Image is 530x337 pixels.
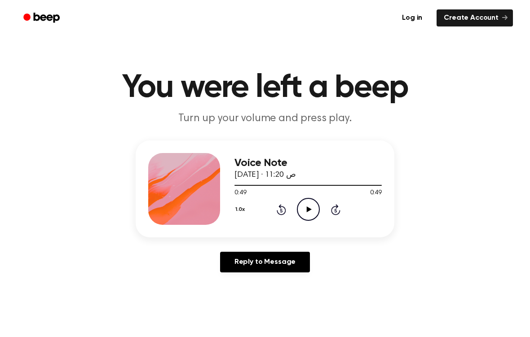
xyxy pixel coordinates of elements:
[437,9,513,26] a: Create Account
[234,157,382,169] h3: Voice Note
[17,9,68,27] a: Beep
[393,8,431,28] a: Log in
[234,171,296,179] span: [DATE] · 11:20 ص
[220,252,310,272] a: Reply to Message
[370,188,382,198] span: 0:49
[234,202,248,217] button: 1.0x
[35,72,495,104] h1: You were left a beep
[93,111,437,126] p: Turn up your volume and press play.
[234,188,246,198] span: 0:49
